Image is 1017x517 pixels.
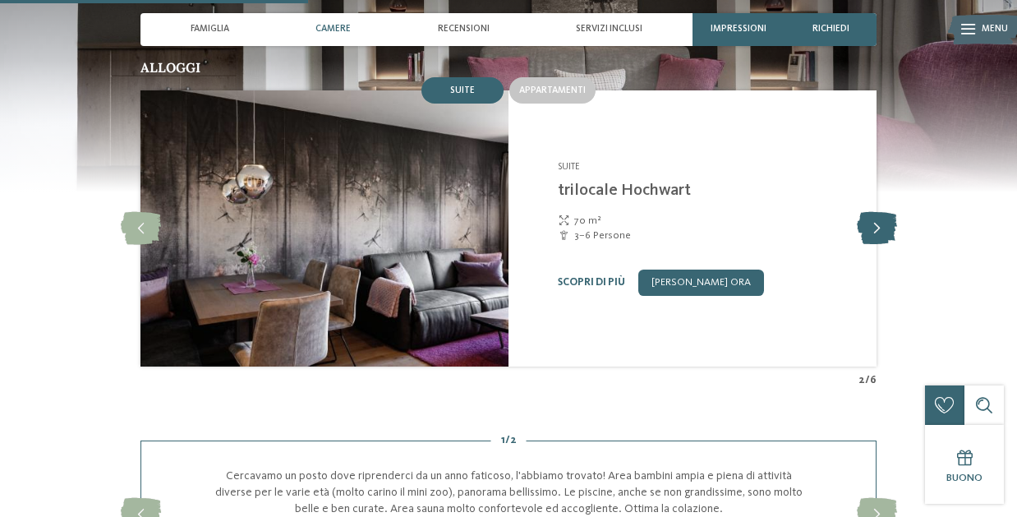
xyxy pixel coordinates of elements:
[925,425,1004,504] a: Buono
[558,162,580,172] span: Suite
[574,228,631,243] span: 3–6 Persone
[558,277,625,288] a: Scopri di più
[207,468,810,517] p: Cercavamo un posto dove riprenderci da un anno faticoso, l'abbiamo trovato! Area bambini ampia e ...
[140,59,200,76] span: Alloggi
[438,24,490,35] span: Recensioni
[574,214,601,228] span: 70 m²
[450,85,475,95] span: Suite
[558,182,691,199] a: trilocale Hochwart
[501,433,505,448] span: 1
[505,433,510,448] span: /
[812,24,849,35] span: richiedi
[140,90,509,367] img: trilocale Hochwart
[519,85,586,95] span: Appartamenti
[510,433,517,448] span: 2
[638,270,764,296] a: [PERSON_NAME] ora
[858,373,865,388] span: 2
[865,373,870,388] span: /
[711,24,766,35] span: Impressioni
[576,24,642,35] span: Servizi inclusi
[870,373,877,388] span: 6
[315,24,351,35] span: Camere
[946,473,982,483] span: Buono
[191,24,229,35] span: Famiglia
